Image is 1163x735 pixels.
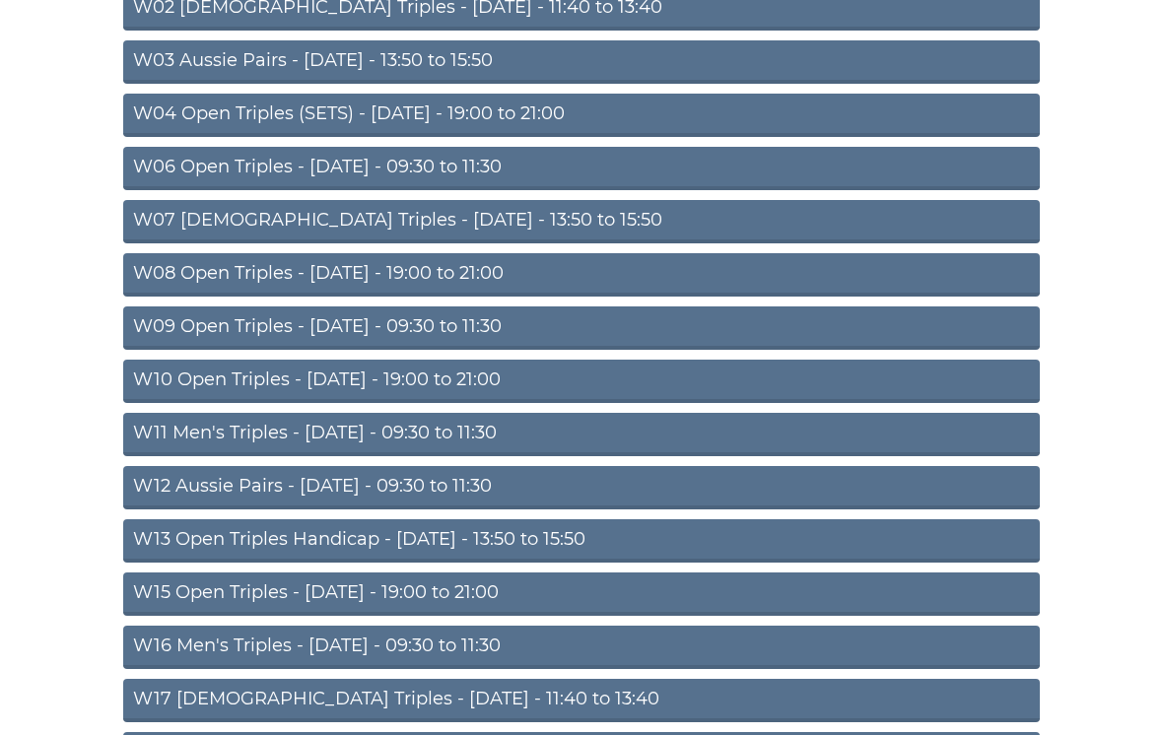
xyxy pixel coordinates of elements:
a: W12 Aussie Pairs - [DATE] - 09:30 to 11:30 [123,466,1040,509]
a: W06 Open Triples - [DATE] - 09:30 to 11:30 [123,147,1040,190]
a: W03 Aussie Pairs - [DATE] - 13:50 to 15:50 [123,40,1040,84]
a: W13 Open Triples Handicap - [DATE] - 13:50 to 15:50 [123,519,1040,563]
a: W16 Men's Triples - [DATE] - 09:30 to 11:30 [123,626,1040,669]
a: W15 Open Triples - [DATE] - 19:00 to 21:00 [123,572,1040,616]
a: W11 Men's Triples - [DATE] - 09:30 to 11:30 [123,413,1040,456]
a: W10 Open Triples - [DATE] - 19:00 to 21:00 [123,360,1040,403]
a: W17 [DEMOGRAPHIC_DATA] Triples - [DATE] - 11:40 to 13:40 [123,679,1040,722]
a: W08 Open Triples - [DATE] - 19:00 to 21:00 [123,253,1040,297]
a: W07 [DEMOGRAPHIC_DATA] Triples - [DATE] - 13:50 to 15:50 [123,200,1040,243]
a: W04 Open Triples (SETS) - [DATE] - 19:00 to 21:00 [123,94,1040,137]
a: W09 Open Triples - [DATE] - 09:30 to 11:30 [123,306,1040,350]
